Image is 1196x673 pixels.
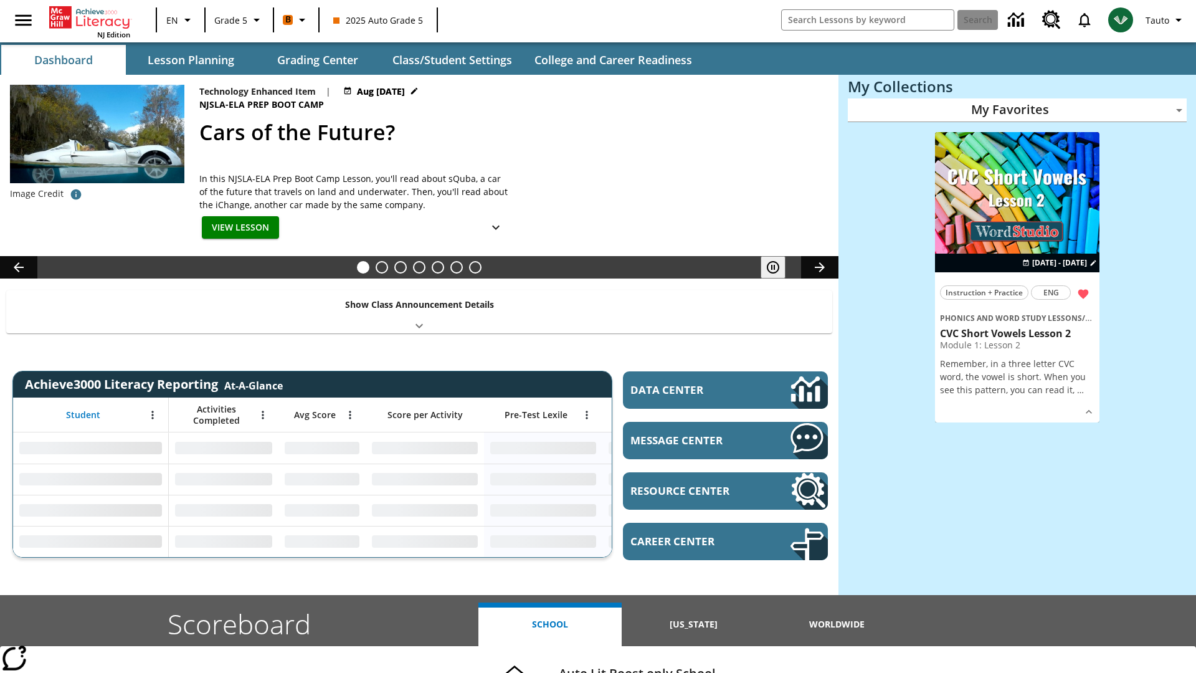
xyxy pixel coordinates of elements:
[630,484,753,498] span: Resource Center
[278,526,366,557] div: No Data,
[935,132,1099,423] div: lesson details
[285,12,291,27] span: B
[49,5,130,30] a: Home
[1082,312,1092,323] span: /
[940,313,1082,323] span: Phonics and Word Study Lessons
[1072,283,1094,305] button: Remove from Favorites
[175,404,257,426] span: Activities Completed
[169,464,278,495] div: No Data,
[432,261,444,274] button: Slide 5 Career Lesson
[1077,384,1084,396] span: …
[450,261,463,274] button: Slide 6 Making a Difference for the Planet
[623,422,828,459] a: Message Center
[1031,285,1071,300] button: ENG
[255,45,380,75] button: Grading Center
[357,85,405,98] span: Aug [DATE]
[10,188,64,200] p: Image Credit
[1108,7,1133,32] img: avatar image
[49,4,130,39] div: Home
[1035,3,1068,37] a: Resource Center, Will open in new tab
[761,256,785,279] button: Pause
[469,261,482,274] button: Slide 7 Sleepless in the Animal Kingdom
[166,14,178,27] span: EN
[66,409,100,421] span: Student
[382,45,522,75] button: Class/Student Settings
[630,433,753,447] span: Message Center
[1101,4,1141,36] button: Select a new avatar
[1068,4,1101,36] a: Notifications
[1141,9,1191,31] button: Profile/Settings
[199,172,511,211] div: In this NJSLA-ELA Prep Boot Camp Lesson, you'll read about sQuba, a car of the future that travel...
[341,85,421,98] button: Aug 24 - Aug 01 Choose Dates
[946,286,1023,299] span: Instruction + Practice
[761,256,798,279] div: Pause
[623,472,828,510] a: Resource Center, Will open in new tab
[801,256,838,279] button: Lesson carousel, Next
[64,183,88,206] button: Photo credit: AP
[505,409,567,421] span: Pre-Test Lexile
[602,432,721,464] div: No Data,
[623,523,828,560] a: Career Center
[782,10,954,30] input: search field
[128,45,253,75] button: Lesson Planning
[1020,257,1099,269] button: Aug 25 - Aug 25 Choose Dates
[622,603,765,646] button: [US_STATE]
[278,9,315,31] button: Boost Class color is orange. Change class color
[630,534,753,548] span: Career Center
[413,261,425,274] button: Slide 4 Pre-release lesson
[169,432,278,464] div: No Data,
[940,311,1094,325] span: Topic: Phonics and Word Study Lessons/CVC Short Vowels
[1085,313,1150,323] span: CVC Short Vowels
[10,85,184,203] img: High-tech automobile treading water.
[478,603,622,646] button: School
[5,2,42,39] button: Open side menu
[1080,403,1098,421] button: Show Details
[25,376,283,393] span: Achieve3000 Literacy Reporting
[209,9,269,31] button: Grade: Grade 5, Select a grade
[387,409,463,421] span: Score per Activity
[169,526,278,557] div: No Data,
[143,406,162,424] button: Open Menu
[254,406,272,424] button: Open Menu
[278,432,366,464] div: No Data,
[199,98,326,112] span: NJSLA-ELA Prep Boot Camp
[1043,286,1059,299] span: ENG
[341,406,359,424] button: Open Menu
[199,85,316,98] p: Technology Enhanced Item
[169,495,278,526] div: No Data,
[940,285,1028,300] button: Instruction + Practice
[161,9,201,31] button: Language: EN, Select a language
[623,371,828,409] a: Data Center
[326,85,331,98] span: |
[376,261,388,274] button: Slide 2 What's the Big Idea?
[602,464,721,495] div: No Data,
[940,357,1094,396] p: Remember, in a three letter CVC word, the vowel is short. When you see this pattern, you can read...
[394,261,407,274] button: Slide 3 One Idea, Lots of Hard Work
[848,98,1187,122] div: My Favorites
[278,464,366,495] div: No Data,
[848,78,1187,95] h3: My Collections
[1,45,126,75] button: Dashboard
[202,216,279,239] button: View Lesson
[483,216,508,239] button: Show Details
[278,495,366,526] div: No Data,
[199,117,823,148] h2: Cars of the Future?
[345,298,494,311] p: Show Class Announcement Details
[97,30,130,39] span: NJ Edition
[1032,257,1087,269] span: [DATE] - [DATE]
[333,14,423,27] span: 2025 Auto Grade 5
[602,526,721,557] div: No Data,
[1000,3,1035,37] a: Data Center
[602,495,721,526] div: No Data,
[940,327,1094,340] h3: CVC Short Vowels Lesson 2
[357,261,369,274] button: Slide 1 Cars of the Future?
[1146,14,1169,27] span: Tauto
[224,376,283,393] div: At-A-Glance
[630,383,748,397] span: Data Center
[294,409,336,421] span: Avg Score
[766,603,909,646] button: Worldwide
[524,45,702,75] button: College and Career Readiness
[214,14,247,27] span: Grade 5
[577,406,596,424] button: Open Menu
